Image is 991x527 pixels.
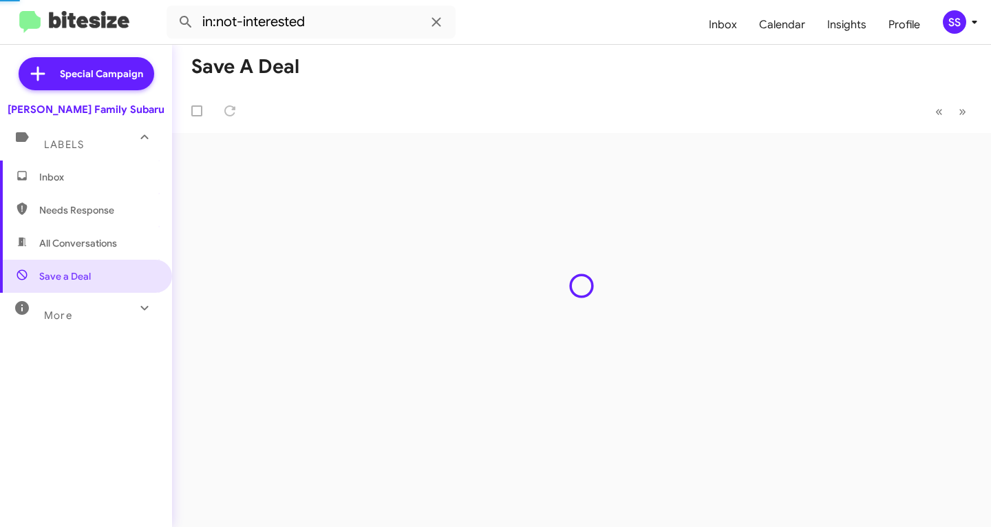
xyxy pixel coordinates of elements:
span: « [935,103,943,120]
button: Previous [927,97,951,125]
nav: Page navigation example [928,97,974,125]
div: SS [943,10,966,34]
span: » [959,103,966,120]
div: [PERSON_NAME] Family Subaru [8,103,164,116]
span: Labels [44,138,84,151]
button: SS [931,10,976,34]
span: Inbox [39,170,156,184]
h1: Save a Deal [191,56,299,78]
input: Search [167,6,456,39]
a: Profile [877,5,931,45]
span: Save a Deal [39,269,91,283]
a: Inbox [698,5,748,45]
button: Next [950,97,974,125]
span: Needs Response [39,203,156,217]
a: Calendar [748,5,816,45]
span: More [44,309,72,322]
span: Special Campaign [60,67,143,81]
a: Insights [816,5,877,45]
span: All Conversations [39,236,117,250]
a: Special Campaign [19,57,154,90]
